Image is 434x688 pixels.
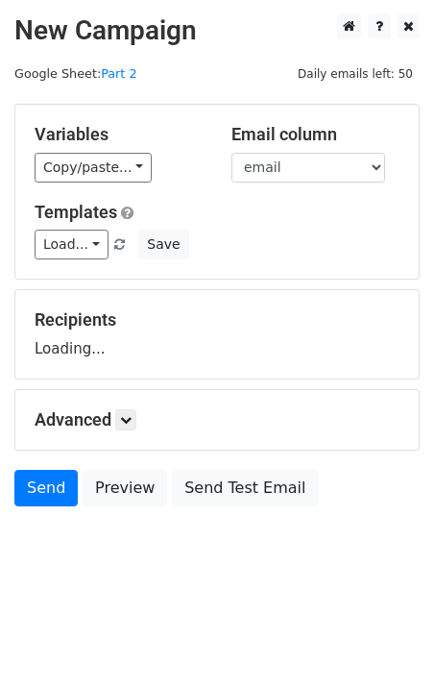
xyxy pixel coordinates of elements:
a: Part 2 [101,66,136,81]
a: Send Test Email [172,470,318,506]
a: Preview [83,470,167,506]
a: Load... [35,230,108,259]
h5: Advanced [35,409,399,430]
div: Loading... [35,309,399,359]
h5: Variables [35,124,203,145]
a: Templates [35,202,117,222]
a: Copy/paste... [35,153,152,183]
span: Daily emails left: 50 [291,63,420,85]
small: Google Sheet: [14,66,137,81]
h5: Recipients [35,309,399,331]
button: Save [138,230,188,259]
h2: New Campaign [14,14,420,47]
a: Send [14,470,78,506]
h5: Email column [231,124,399,145]
a: Daily emails left: 50 [291,66,420,81]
